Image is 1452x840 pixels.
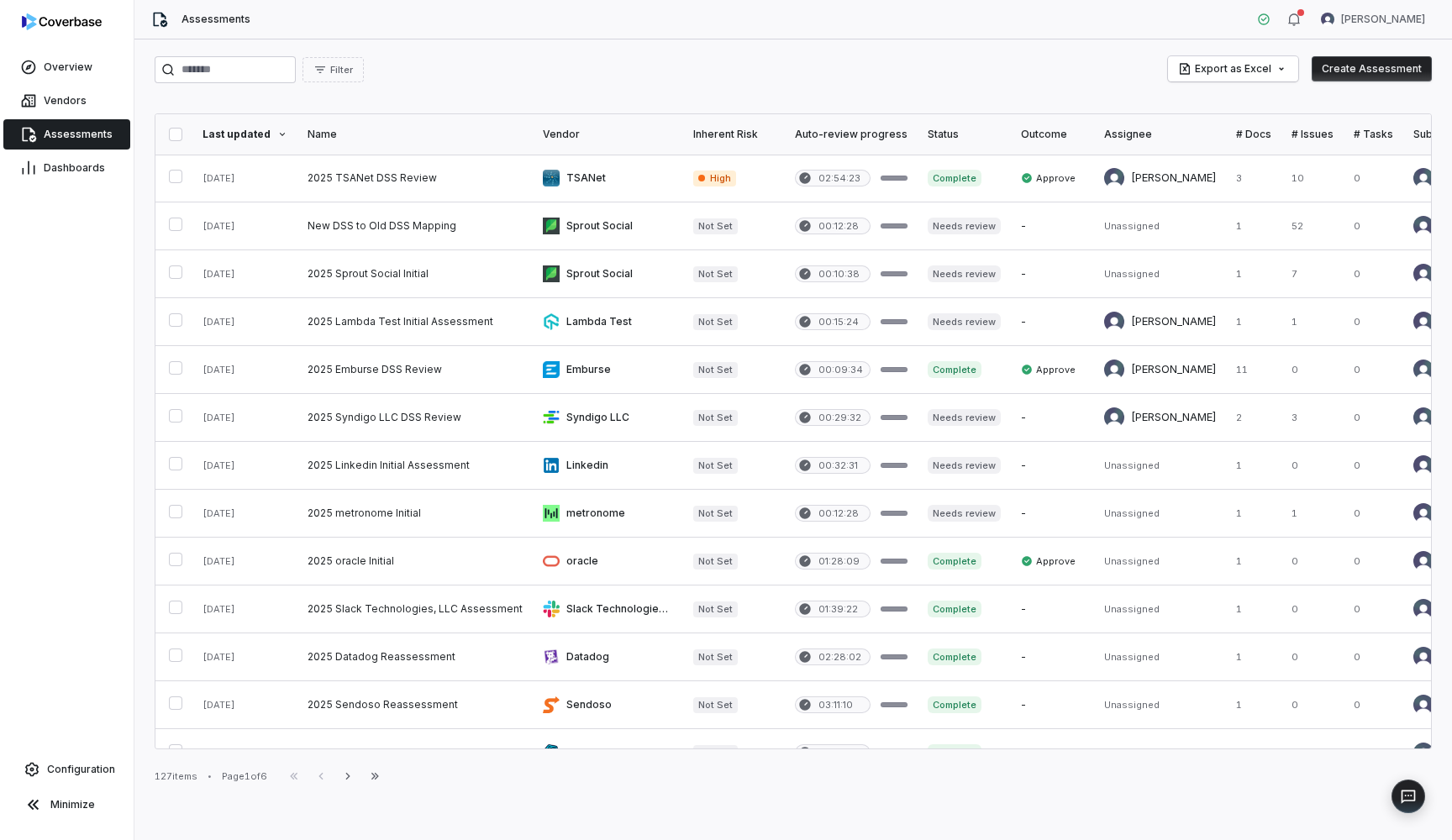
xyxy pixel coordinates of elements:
td: - [1011,633,1094,681]
td: - [1011,585,1094,633]
td: - [1011,250,1094,298]
img: Garima Dhaundiyal avatar [1413,455,1434,475]
img: logo-D7KZi-bG.svg [22,13,102,30]
td: - [1011,490,1094,538]
a: Configuration [7,754,127,785]
a: Assessments [3,119,130,150]
div: Name [308,128,523,141]
img: Garima Dhaundiyal avatar [1321,13,1334,26]
div: # Issues [1292,128,1334,141]
button: Export as Excel [1168,56,1298,81]
span: Assessments [44,128,113,141]
div: Page 1 of 6 [222,770,267,783]
div: Outcome [1021,128,1084,141]
img: Rachelle Guli avatar [1413,407,1434,428]
button: Create Assessment [1312,56,1432,81]
td: - [1011,202,1094,250]
div: Last updated [203,128,287,141]
img: Prateek Paliwal avatar [1413,599,1434,619]
div: # Docs [1236,128,1271,141]
img: Garima Dhaundiyal avatar [1413,503,1434,523]
a: Vendors [3,86,130,116]
span: Filter [330,64,353,76]
a: Dashboards [3,153,130,183]
img: Rachelle Guli avatar [1413,360,1434,380]
img: Rachelle Guli avatar [1413,168,1434,188]
td: - [1011,442,1094,490]
td: - [1011,681,1094,729]
span: Dashboards [44,161,105,175]
td: - [1011,394,1094,442]
a: Overview [3,52,130,82]
div: Status [928,128,1001,141]
img: Rachelle Guli avatar [1104,360,1124,380]
span: Minimize [50,798,95,811]
img: Prateek Paliwal avatar [1413,695,1434,715]
img: Prateek Paliwal avatar [1413,647,1434,667]
img: Prateek Paliwal avatar [1413,216,1434,236]
img: Prateek Paliwal avatar [1413,743,1434,763]
img: Garima Dhaundiyal avatar [1104,312,1124,332]
button: Minimize [7,788,127,822]
div: Assignee [1104,128,1216,141]
div: # Tasks [1354,128,1393,141]
span: Overview [44,60,92,74]
span: [PERSON_NAME] [1341,13,1425,26]
img: Garima Dhaundiyal avatar [1413,264,1434,284]
img: Rachelle Guli avatar [1104,407,1124,428]
div: Auto-review progress [795,128,907,141]
span: Vendors [44,94,87,108]
button: Garima Dhaundiyal avatar[PERSON_NAME] [1311,7,1435,32]
span: Configuration [47,763,115,776]
td: - [1011,729,1094,777]
div: Vendor [543,128,673,141]
div: • [208,770,212,782]
img: Garima Dhaundiyal avatar [1413,551,1434,571]
button: Filter [302,57,364,82]
div: 127 items [155,770,197,783]
td: - [1011,298,1094,346]
img: Rachelle Guli avatar [1104,168,1124,188]
img: Garima Dhaundiyal avatar [1413,312,1434,332]
span: Assessments [181,13,250,26]
div: Inherent Risk [693,128,775,141]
